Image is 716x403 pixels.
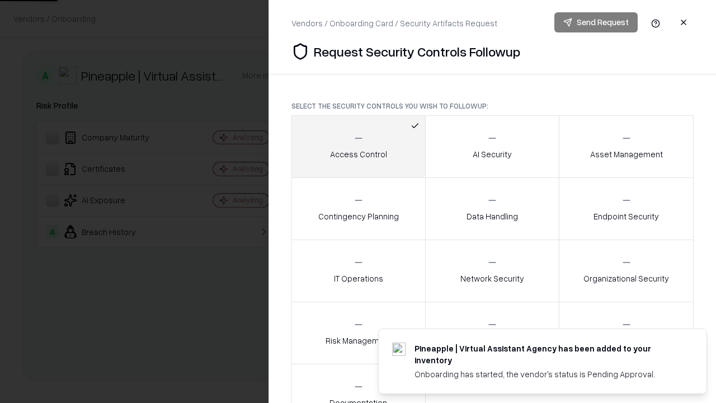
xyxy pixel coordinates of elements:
[314,43,520,60] p: Request Security Controls Followup
[425,302,560,364] button: Security Incidents
[291,17,497,29] div: Vendors / Onboarding Card / Security Artifacts Request
[326,335,392,346] p: Risk Management
[414,343,680,366] div: Pineapple | Virtual Assistant Agency has been added to your inventory
[559,240,694,302] button: Organizational Security
[460,273,524,284] p: Network Security
[392,343,406,356] img: trypineapple.com
[318,210,399,222] p: Contingency Planning
[334,273,383,284] p: IT Operations
[291,177,426,240] button: Contingency Planning
[590,148,663,160] p: Asset Management
[291,240,426,302] button: IT Operations
[425,177,560,240] button: Data Handling
[425,240,560,302] button: Network Security
[291,101,694,111] p: Select the security controls you wish to followup:
[467,210,518,222] p: Data Handling
[414,368,680,380] div: Onboarding has started, the vendor's status is Pending Approval.
[425,115,560,178] button: AI Security
[473,148,512,160] p: AI Security
[583,273,669,284] p: Organizational Security
[559,115,694,178] button: Asset Management
[330,148,387,160] p: Access Control
[291,302,426,364] button: Risk Management
[291,115,426,178] button: Access Control
[593,210,659,222] p: Endpoint Security
[559,177,694,240] button: Endpoint Security
[559,302,694,364] button: Threat Management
